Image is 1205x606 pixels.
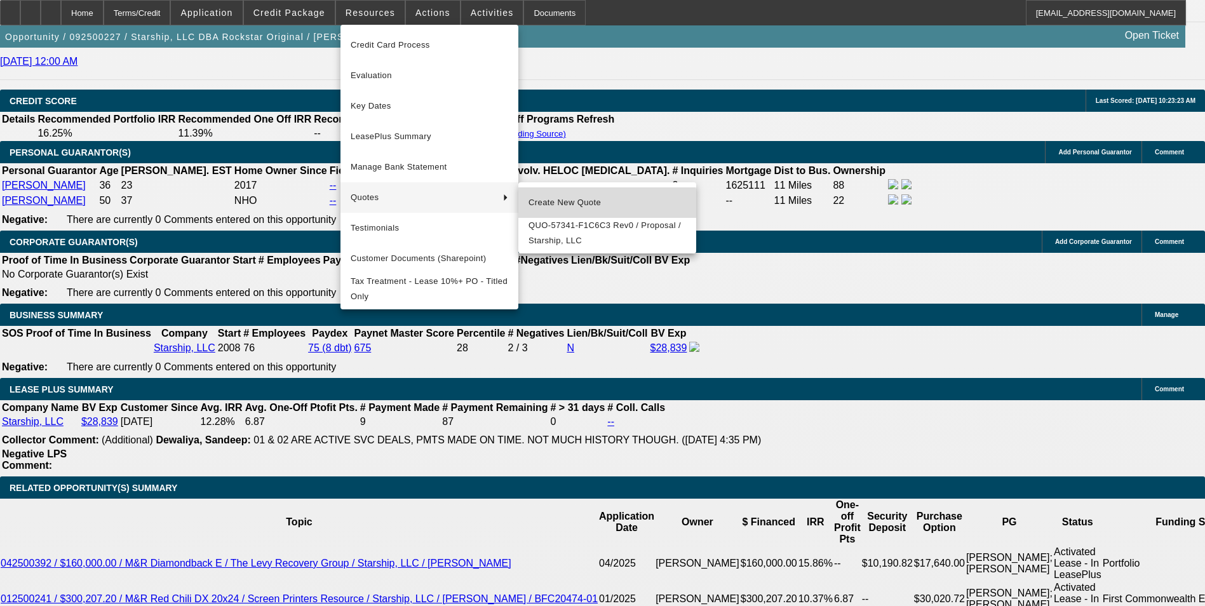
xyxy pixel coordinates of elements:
span: LeasePlus Summary [351,129,508,144]
span: Evaluation [351,68,508,83]
span: Manage Bank Statement [351,159,508,175]
span: Credit Card Process [351,37,508,53]
span: Testimonials [351,220,508,236]
span: Create New Quote [528,195,686,210]
span: QUO-57341-F1C6C3 Rev0 / Proposal / Starship, LLC [528,218,686,248]
span: Key Dates [351,98,508,114]
span: Customer Documents (Sharepoint) [351,251,508,266]
span: Quotes [351,190,493,205]
span: Tax Treatment - Lease 10%+ PO - Titled Only [351,274,508,304]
